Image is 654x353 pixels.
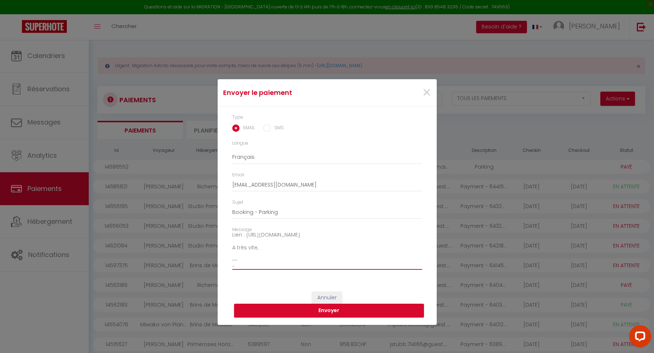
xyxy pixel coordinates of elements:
[232,199,243,206] label: Sujet
[223,88,359,98] h4: Envoyer le paiement
[312,292,342,304] button: Annuler
[271,124,284,133] label: SMS
[234,304,424,318] button: Envoyer
[240,124,255,133] label: EMAIL
[232,114,243,121] label: Type
[232,226,252,233] label: Message
[623,322,654,353] iframe: LiveChat chat widget
[422,82,431,104] span: ×
[422,85,431,101] button: Close
[232,172,244,179] label: Email
[232,140,248,147] label: Langue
